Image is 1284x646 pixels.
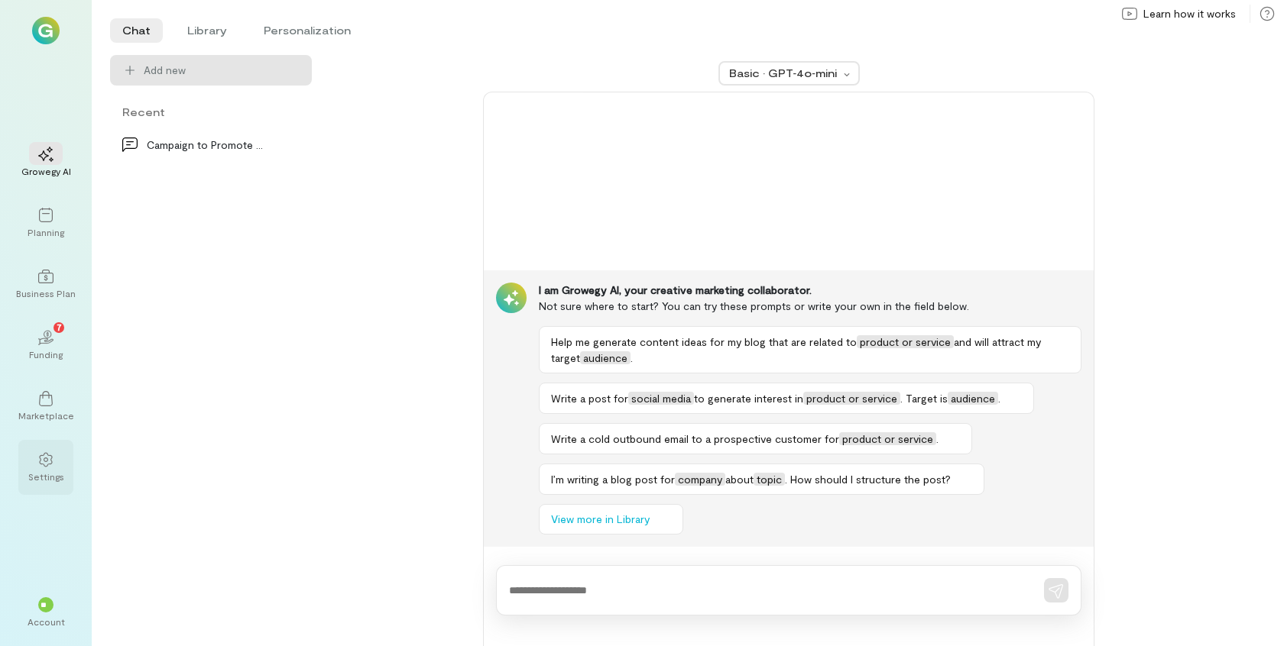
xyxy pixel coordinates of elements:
[539,423,972,454] button: Write a cold outbound email to a prospective customer forproduct or service.
[539,383,1034,414] button: Write a post forsocial mediato generate interest inproduct or service. Target isaudience.
[28,615,65,628] div: Account
[110,104,312,120] div: Recent
[551,335,857,348] span: Help me generate content ideas for my blog that are related to
[18,134,73,189] a: Growegy AI
[18,409,74,422] div: Marketplace
[539,326,1081,373] button: Help me generate content ideas for my blog that are related toproduct or serviceand will attract ...
[1143,6,1236,21] span: Learn how it works
[675,473,725,486] span: company
[948,392,998,405] span: audience
[28,226,64,238] div: Planning
[175,18,239,43] li: Library
[998,392,1000,405] span: .
[18,440,73,495] a: Settings
[18,257,73,312] a: Business Plan
[803,392,900,405] span: product or service
[694,392,803,405] span: to generate interest in
[580,351,631,364] span: audience
[729,66,839,81] div: Basic · GPT‑4o‑mini
[628,392,694,405] span: social media
[57,320,62,334] span: 7
[29,348,63,360] div: Funding
[539,283,1081,298] div: I am Growegy AI, your creative marketing collaborator.
[539,464,984,495] button: I’m writing a blog post forcompanyabouttopic. How should I structure the post?
[754,473,785,486] span: topic
[18,318,73,373] a: Funding
[18,379,73,434] a: Marketplace
[551,432,839,445] span: Write a cold outbound email to a prospective customer for
[18,195,73,250] a: Planning
[857,335,954,348] span: product or service
[900,392,948,405] span: . Target is
[785,473,951,486] span: . How should I structure the post?
[28,470,64,483] div: Settings
[839,432,936,445] span: product or service
[110,18,163,43] li: Chat
[551,512,650,527] span: View more in Library
[144,63,186,78] span: Add new
[551,392,628,405] span: Write a post for
[21,165,71,177] div: Growegy AI
[725,473,754,486] span: about
[251,18,363,43] li: Personalization
[936,432,939,445] span: .
[631,351,633,364] span: .
[16,287,76,299] div: Business Plan
[551,473,675,486] span: I’m writing a blog post for
[539,504,683,535] button: View more in Library
[147,137,266,153] div: Campaign to Promote Product
[539,298,1081,314] div: Not sure where to start? You can try these prompts or write your own in the field below.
